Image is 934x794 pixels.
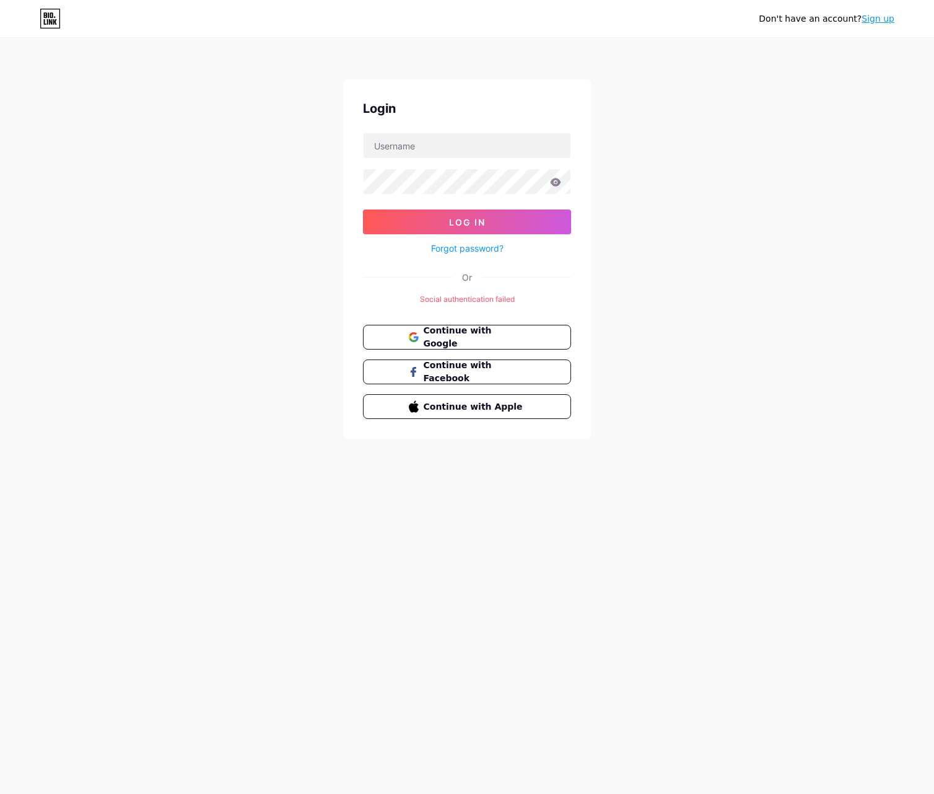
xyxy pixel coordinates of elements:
div: Social authentication failed [363,294,571,305]
span: Continue with Apple [424,400,526,413]
button: Log In [363,210,571,234]
a: Forgot password? [431,242,504,255]
button: Continue with Facebook [363,360,571,384]
div: Login [363,99,571,118]
a: Sign up [862,14,894,24]
span: Continue with Facebook [424,359,526,385]
span: Continue with Google [424,324,526,350]
span: Log In [449,217,486,227]
button: Continue with Google [363,325,571,350]
div: Or [462,271,472,284]
input: Username [364,133,570,158]
button: Continue with Apple [363,394,571,419]
div: Don't have an account? [759,12,894,25]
